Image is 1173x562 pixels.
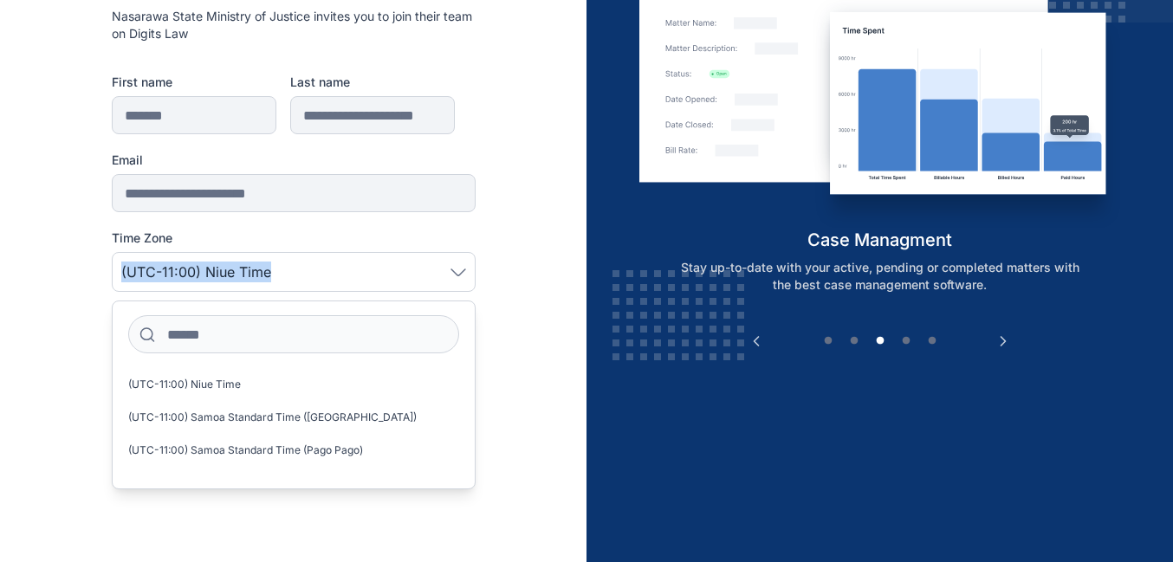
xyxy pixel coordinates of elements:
span: (UTC-11:00) Samoa Standard Time ([GEOGRAPHIC_DATA]) [128,410,417,424]
span: (UTC-11:00) Niue Time [121,262,271,282]
button: 1 [820,333,837,350]
label: First name [112,74,276,91]
label: Email [112,152,476,169]
span: (UTC-11:00) Niue Time [128,378,241,391]
span: (UTC-11:00) Samoa Standard Time (Pago Pago) [128,443,363,457]
p: Stay up-to-date with your active, pending or completed matters with the best case management soft... [658,259,1102,294]
button: 3 [872,333,889,350]
button: Next [995,333,1012,350]
button: 2 [846,333,863,350]
span: Time Zone [112,229,172,247]
label: Last name [290,74,455,91]
button: Previous [748,333,765,350]
button: 4 [898,333,915,350]
button: 5 [923,333,941,350]
p: Nasarawa State Ministry of Justice invites you to join their team on Digits Law [112,8,476,42]
h5: case managment [639,228,1120,252]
